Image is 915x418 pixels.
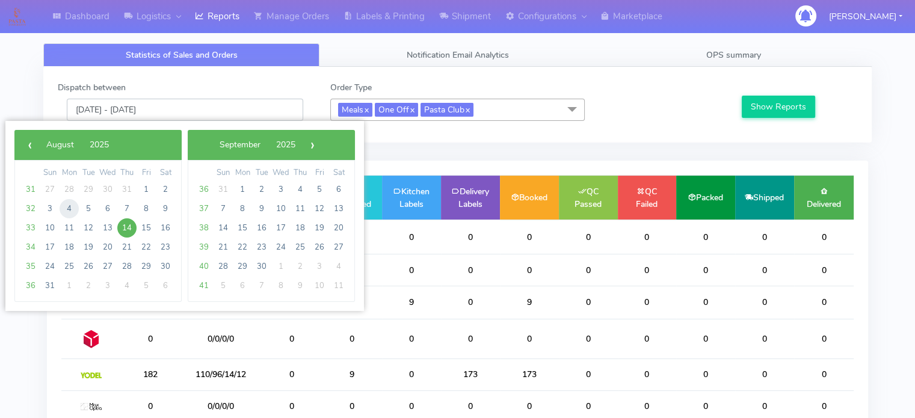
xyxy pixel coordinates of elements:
td: 0 [262,359,322,390]
span: 3 [98,276,117,295]
span: 19 [79,238,98,257]
span: 33 [21,218,40,238]
button: 2025 [268,136,303,154]
td: QC Failed [618,176,676,220]
td: 0 [121,319,179,358]
span: 29 [79,180,98,199]
th: weekday [156,167,175,180]
span: 28 [117,257,137,276]
a: x [363,103,369,115]
span: 3 [271,180,291,199]
span: 18 [60,238,79,257]
span: 7 [252,276,271,295]
span: 32 [21,199,40,218]
td: 9 [500,286,559,319]
span: 29 [137,257,156,276]
td: 0 [735,220,794,254]
span: 35 [21,257,40,276]
span: 30 [156,257,175,276]
span: 14 [117,218,137,238]
td: 0 [441,254,500,286]
th: weekday [117,167,137,180]
th: weekday [137,167,156,180]
td: 0 [441,220,500,254]
td: 0 [322,319,382,358]
bs-datepicker-navigation-view: ​ ​ ​ [20,137,135,148]
td: 182 [121,359,179,390]
th: weekday [214,167,233,180]
label: Order Type [330,81,372,94]
span: 16 [156,218,175,238]
span: Meals [338,103,372,117]
span: August [46,139,74,150]
span: 6 [233,276,252,295]
span: 12 [310,199,329,218]
th: weekday [79,167,98,180]
td: 0 [618,254,676,286]
td: 9 [322,359,382,390]
td: 0 [441,286,500,319]
td: 0 [500,254,559,286]
th: weekday [310,167,329,180]
button: › [303,136,321,154]
th: weekday [233,167,252,180]
span: September [220,139,260,150]
span: 5 [79,199,98,218]
span: 22 [137,238,156,257]
span: 6 [156,276,175,295]
span: 21 [214,238,233,257]
td: 0 [559,359,618,390]
button: August [39,136,82,154]
span: 10 [310,276,329,295]
td: QC Passed [559,176,618,220]
span: 31 [40,276,60,295]
span: 2 [79,276,98,295]
span: 13 [329,199,348,218]
span: 26 [79,257,98,276]
span: 1 [137,180,156,199]
span: One Off [375,103,418,117]
span: Notification Email Analytics [407,49,509,61]
td: Delivery Labels [441,176,500,220]
span: 36 [194,180,214,199]
span: Pasta Club [421,103,473,117]
span: 20 [329,218,348,238]
td: 0 [559,319,618,358]
img: DPD [81,328,102,349]
span: 6 [98,199,117,218]
span: 13 [98,218,117,238]
td: Delivered [794,176,854,220]
span: 5 [214,276,233,295]
span: 8 [233,199,252,218]
span: 16 [252,218,271,238]
span: 22 [233,238,252,257]
span: 1 [233,180,252,199]
span: 9 [156,199,175,218]
span: 28 [60,180,79,199]
button: Show Reports [742,96,816,118]
td: 0 [500,319,559,358]
span: 21 [117,238,137,257]
span: 17 [271,218,291,238]
td: 0 [382,359,441,390]
span: 4 [329,257,348,276]
td: 0 [676,220,735,254]
span: 9 [252,199,271,218]
span: 27 [40,180,60,199]
span: 31 [21,180,40,199]
td: 0 [618,220,676,254]
span: 2025 [276,139,295,150]
td: 0 [794,359,854,390]
span: 6 [329,180,348,199]
span: 3 [310,257,329,276]
span: 14 [214,218,233,238]
span: 10 [40,218,60,238]
td: Packed [676,176,735,220]
span: 11 [291,199,310,218]
span: 2 [252,180,271,199]
span: 40 [194,257,214,276]
span: 30 [252,257,271,276]
button: 2025 [82,136,117,154]
th: weekday [40,167,60,180]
